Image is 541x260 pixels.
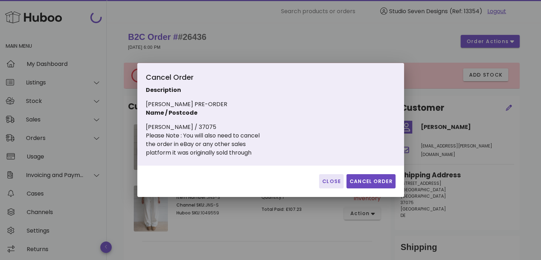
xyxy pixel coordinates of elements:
[146,72,306,157] div: [PERSON_NAME] PRE-ORDER [PERSON_NAME] / 37075
[346,174,396,188] button: Cancel Order
[146,86,306,94] p: Description
[146,109,306,117] p: Name / Postcode
[146,131,306,157] div: Please Note : You will also need to cancel the order in eBay or any other sales platform it was o...
[319,174,344,188] button: Close
[322,178,341,185] span: Close
[146,72,306,86] div: Cancel Order
[349,178,393,185] span: Cancel Order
